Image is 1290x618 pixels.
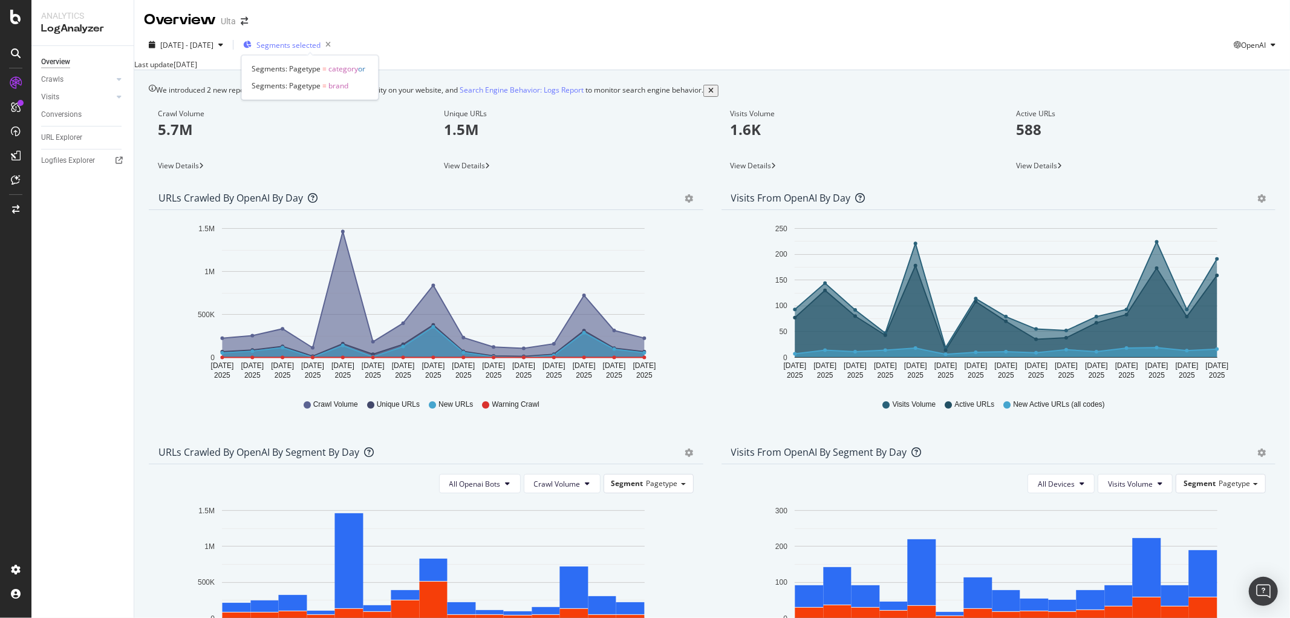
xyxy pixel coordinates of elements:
[392,361,415,370] text: [DATE]
[1175,361,1198,370] text: [DATE]
[214,371,230,380] text: 2025
[422,361,445,370] text: [DATE]
[633,361,656,370] text: [DATE]
[156,85,703,97] div: We introduced 2 new report templates: to track AI bot activity on your website, and to monitor se...
[731,192,851,204] div: Visits from OpenAI by day
[904,361,927,370] text: [DATE]
[41,108,125,121] a: Conversions
[482,361,505,370] text: [DATE]
[244,371,261,380] text: 2025
[844,361,867,370] text: [DATE]
[256,40,321,50] span: Segments selected
[204,268,215,276] text: 1M
[1205,361,1228,370] text: [DATE]
[377,399,420,410] span: Unique URLs
[775,225,787,233] text: 250
[775,542,787,551] text: 200
[439,474,521,493] button: All Openai Bots
[783,353,787,362] text: 0
[492,399,539,410] span: Warning Crawl
[41,56,125,68] a: Overview
[703,85,718,97] button: close banner
[731,119,980,140] p: 1.6K
[331,361,354,370] text: [DATE]
[546,371,562,380] text: 2025
[512,361,535,370] text: [DATE]
[1013,399,1104,410] span: New Active URLs (all codes)
[41,108,82,121] div: Conversions
[305,371,321,380] text: 2025
[198,579,215,587] text: 500K
[893,399,936,410] span: Visits Volume
[221,15,236,27] div: Ulta
[211,361,234,370] text: [DATE]
[438,399,473,410] span: New URLs
[301,361,324,370] text: [DATE]
[775,507,787,515] text: 300
[1257,449,1266,457] div: gear
[1055,361,1078,370] text: [DATE]
[158,192,303,204] div: URLs Crawled by OpenAI by day
[1028,371,1044,380] text: 2025
[775,251,787,259] text: 200
[41,10,124,22] div: Analytics
[534,479,581,489] span: Crawl Volume
[41,131,82,144] div: URL Explorer
[198,225,215,233] text: 1.5M
[452,361,475,370] text: [DATE]
[516,371,532,380] text: 2025
[1028,474,1095,493] button: All Devices
[1017,119,1266,140] p: 588
[524,474,601,493] button: Crawl Volume
[1145,361,1168,370] text: [DATE]
[271,361,294,370] text: [DATE]
[1115,361,1138,370] text: [DATE]
[685,194,694,203] div: gear
[542,361,565,370] text: [DATE]
[685,449,694,457] div: gear
[775,579,787,587] text: 100
[322,81,327,91] span: =
[1017,108,1266,119] div: Active URLs
[779,327,787,336] text: 50
[813,361,836,370] text: [DATE]
[41,154,125,167] a: Logfiles Explorer
[775,302,787,311] text: 100
[1017,160,1058,171] span: View Details
[158,119,408,140] p: 5.7M
[444,108,694,119] div: Unique URLs
[787,371,803,380] text: 2025
[322,64,327,74] span: =
[1184,478,1216,488] span: Segment
[783,361,806,370] text: [DATE]
[455,371,472,380] text: 2025
[252,81,321,91] span: Segments: Pagetype
[41,131,125,144] a: URL Explorer
[1209,371,1225,380] text: 2025
[1219,478,1250,488] span: Pagetype
[335,371,351,380] text: 2025
[158,220,687,388] svg: A chart.
[460,85,584,95] a: Search Engine Behavior: Logs Report
[576,371,592,380] text: 2025
[934,361,957,370] text: [DATE]
[1038,479,1075,489] span: All Devices
[328,64,358,74] span: category
[1148,371,1165,380] text: 2025
[328,81,348,91] span: brand
[636,371,653,380] text: 2025
[41,91,59,104] div: Visits
[365,371,381,380] text: 2025
[198,507,215,515] text: 1.5M
[994,361,1017,370] text: [DATE]
[198,311,215,319] text: 500K
[731,220,1260,388] div: A chart.
[313,399,358,410] span: Crawl Volume
[731,160,772,171] span: View Details
[954,399,994,410] span: Active URLs
[174,59,197,70] div: [DATE]
[907,371,924,380] text: 2025
[998,371,1014,380] text: 2025
[1098,474,1173,493] button: Visits Volume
